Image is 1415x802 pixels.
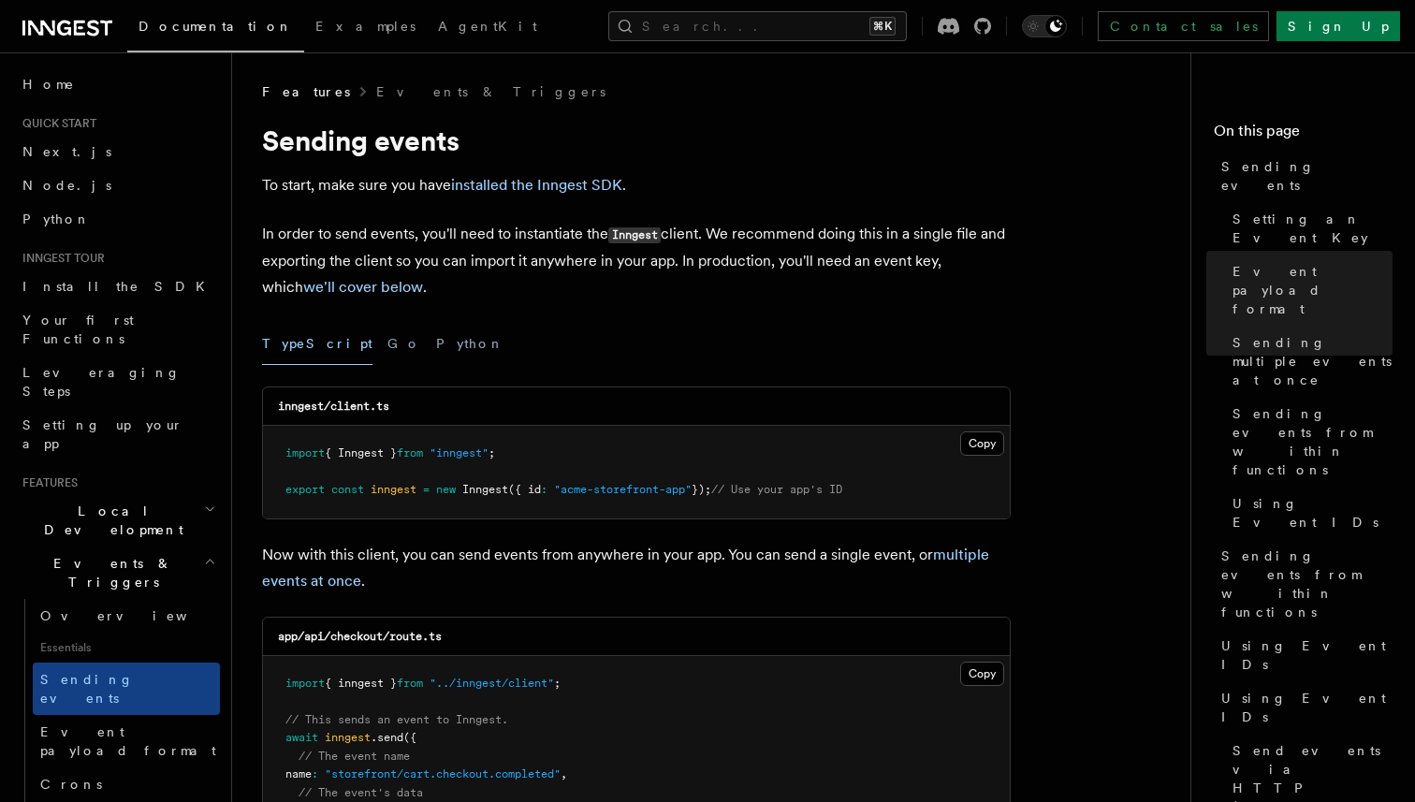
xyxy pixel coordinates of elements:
[489,446,495,459] span: ;
[262,172,1011,198] p: To start, make sure you have .
[315,19,416,34] span: Examples
[371,731,403,744] span: .send
[22,313,134,346] span: Your first Functions
[22,365,181,399] span: Leveraging Steps
[22,178,111,193] span: Node.js
[285,767,312,780] span: name
[1214,120,1393,150] h4: On this page
[403,731,416,744] span: ({
[15,502,204,539] span: Local Development
[387,323,421,365] button: Go
[331,483,364,496] span: const
[423,483,430,496] span: =
[554,677,561,690] span: ;
[304,6,427,51] a: Examples
[15,135,220,168] a: Next.js
[139,19,293,34] span: Documentation
[1225,326,1393,397] a: Sending multiple events at once
[451,176,622,194] a: installed the Inngest SDK
[285,713,508,726] span: // This sends an event to Inngest.
[1221,157,1393,195] span: Sending events
[22,211,91,226] span: Python
[1214,681,1393,734] a: Using Event IDs
[1225,202,1393,255] a: Setting an Event Key
[33,767,220,801] a: Crons
[262,323,372,365] button: TypeScript
[40,672,134,706] span: Sending events
[1276,11,1400,41] a: Sign Up
[127,6,304,52] a: Documentation
[15,408,220,460] a: Setting up your app
[285,446,325,459] span: import
[15,67,220,101] a: Home
[40,608,233,623] span: Overview
[285,483,325,496] span: export
[299,786,423,799] span: // The event's data
[285,677,325,690] span: import
[1022,15,1067,37] button: Toggle dark mode
[541,483,547,496] span: :
[1233,494,1393,532] span: Using Event IDs
[325,677,397,690] span: { inngest }
[1233,262,1393,318] span: Event payload format
[15,547,220,599] button: Events & Triggers
[462,483,508,496] span: Inngest
[278,630,442,643] code: app/api/checkout/route.ts
[561,767,567,780] span: ,
[33,715,220,767] a: Event payload format
[711,483,842,496] span: // Use your app's ID
[22,144,111,159] span: Next.js
[22,279,216,294] span: Install the SDK
[427,6,548,51] a: AgentKit
[960,431,1004,456] button: Copy
[436,323,504,365] button: Python
[1214,539,1393,629] a: Sending events from within functions
[438,19,537,34] span: AgentKit
[371,483,416,496] span: inngest
[436,483,456,496] span: new
[1214,150,1393,202] a: Sending events
[40,724,216,758] span: Event payload format
[1233,333,1393,389] span: Sending multiple events at once
[1098,11,1269,41] a: Contact sales
[1221,547,1393,621] span: Sending events from within functions
[508,483,541,496] span: ({ id
[33,663,220,715] a: Sending events
[325,731,371,744] span: inngest
[312,767,318,780] span: :
[376,82,605,101] a: Events & Triggers
[299,750,410,763] span: // The event name
[692,483,711,496] span: });
[1233,404,1393,479] span: Sending events from within functions
[15,356,220,408] a: Leveraging Steps
[1221,636,1393,674] span: Using Event IDs
[303,278,423,296] a: we'll cover below
[869,17,896,36] kbd: ⌘K
[33,599,220,633] a: Overview
[1214,629,1393,681] a: Using Event IDs
[262,542,1011,594] p: Now with this client, you can send events from anywhere in your app. You can send a single event,...
[285,731,318,744] span: await
[22,417,183,451] span: Setting up your app
[262,82,350,101] span: Features
[262,221,1011,300] p: In order to send events, you'll need to instantiate the client. We recommend doing this in a sing...
[1233,210,1393,247] span: Setting an Event Key
[15,202,220,236] a: Python
[397,446,423,459] span: from
[1225,397,1393,487] a: Sending events from within functions
[397,677,423,690] span: from
[33,633,220,663] span: Essentials
[15,554,204,591] span: Events & Triggers
[40,777,102,792] span: Crons
[262,546,989,590] a: multiple events at once
[430,446,489,459] span: "inngest"
[22,75,75,94] span: Home
[554,483,692,496] span: "acme-storefront-app"
[1225,487,1393,539] a: Using Event IDs
[15,475,78,490] span: Features
[15,494,220,547] button: Local Development
[1225,255,1393,326] a: Event payload format
[960,662,1004,686] button: Copy
[262,124,1011,157] h1: Sending events
[608,11,907,41] button: Search...⌘K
